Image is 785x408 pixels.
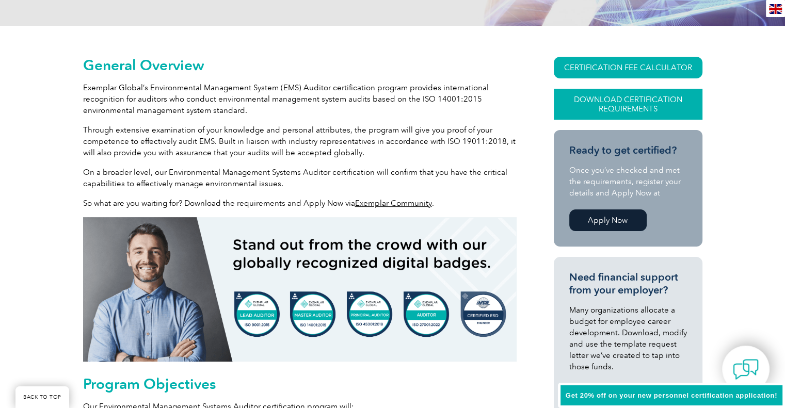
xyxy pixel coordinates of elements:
[569,271,687,297] h3: Need financial support from your employer?
[554,89,702,120] a: Download Certification Requirements
[83,217,517,362] img: badges
[83,82,517,116] p: Exemplar Global’s Environmental Management System (EMS) Auditor certification program provides in...
[733,356,759,382] img: contact-chat.png
[566,391,777,399] span: Get 20% off on your new personnel certification application!
[355,199,432,208] a: Exemplar Community
[83,167,517,189] p: On a broader level, our Environmental Management Systems Auditor certification will confirm that ...
[569,165,687,199] p: Once you’ve checked and met the requirements, register your details and Apply Now at
[83,57,517,73] h2: General Overview
[569,304,687,372] p: Many organizations allocate a budget for employee career development. Download, modify and use th...
[15,386,69,408] a: BACK TO TOP
[569,144,687,157] h3: Ready to get certified?
[83,376,517,392] h2: Program Objectives
[769,4,782,14] img: en
[554,57,702,78] a: CERTIFICATION FEE CALCULATOR
[83,124,517,158] p: Through extensive examination of your knowledge and personal attributes, the program will give yo...
[83,198,517,209] p: So what are you waiting for? Download the requirements and Apply Now via .
[569,209,647,231] a: Apply Now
